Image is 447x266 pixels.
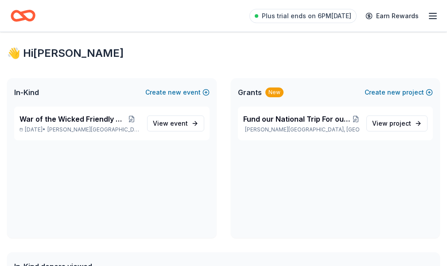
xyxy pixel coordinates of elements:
div: New [265,87,284,97]
span: In-Kind [14,87,39,98]
span: War of the Wicked Friendly 10uC [19,114,124,124]
span: Plus trial ends on 6PM[DATE] [262,11,351,21]
span: [PERSON_NAME][GEOGRAPHIC_DATA], [GEOGRAPHIC_DATA] [47,126,140,133]
span: View [153,118,188,129]
a: View project [366,115,428,131]
span: project [389,119,411,127]
p: [PERSON_NAME][GEOGRAPHIC_DATA], [GEOGRAPHIC_DATA] [243,126,360,133]
span: View [372,118,411,129]
a: Earn Rewards [360,8,424,24]
span: event [170,119,188,127]
span: Grants [238,87,262,98]
span: new [168,87,181,98]
button: Createnewproject [365,87,433,98]
a: View event [147,115,204,131]
a: Home [11,5,35,26]
span: new [387,87,400,98]
span: Fund our National Trip For our [DEMOGRAPHIC_DATA] Girls to play softball [243,114,352,124]
div: 👋 Hi [PERSON_NAME] [7,46,440,60]
p: [DATE] • [19,126,140,133]
button: Createnewevent [145,87,210,98]
a: Plus trial ends on 6PM[DATE] [249,9,357,23]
